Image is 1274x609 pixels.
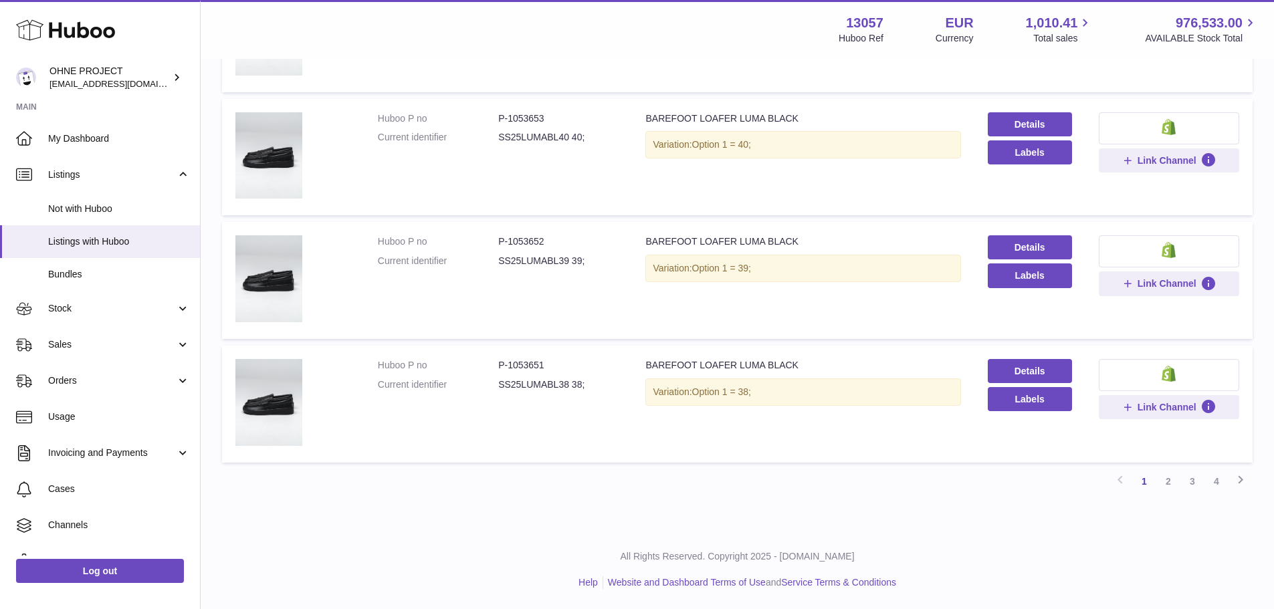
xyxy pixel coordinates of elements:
div: BAREFOOT LOAFER LUMA BLACK [645,112,960,125]
a: 3 [1180,469,1204,493]
button: Link Channel [1099,271,1239,295]
span: Listings with Huboo [48,235,190,248]
img: shopify-small.png [1162,242,1176,258]
a: 976,533.00 AVAILABLE Stock Total [1145,14,1258,45]
span: Settings [48,555,190,568]
div: Variation: [645,131,960,158]
p: All Rights Reserved. Copyright 2025 - [DOMAIN_NAME] [211,550,1263,563]
div: BAREFOOT LOAFER LUMA BLACK [645,235,960,248]
span: Cases [48,483,190,495]
span: Channels [48,519,190,531]
img: internalAdmin-13057@internal.huboo.com [16,68,36,88]
span: Usage [48,410,190,423]
span: Bundles [48,268,190,281]
span: Listings [48,168,176,181]
strong: 13057 [846,14,883,32]
div: Variation: [645,378,960,406]
span: AVAILABLE Stock Total [1145,32,1258,45]
button: Link Channel [1099,148,1239,172]
div: Huboo Ref [839,32,883,45]
img: BAREFOOT LOAFER LUMA BLACK [235,112,302,199]
span: Option 1 = 40; [692,139,751,150]
button: Labels [988,387,1072,411]
img: BAREFOOT LOAFER LUMA BLACK [235,235,302,322]
button: Labels [988,263,1072,287]
dt: Current identifier [378,378,498,391]
span: Invoicing and Payments [48,447,176,459]
a: 1 [1132,469,1156,493]
dt: Huboo P no [378,359,498,372]
img: BAREFOOT LOAFER LUMA BLACK [235,359,302,446]
a: 1,010.41 Total sales [1026,14,1093,45]
span: Option 1 = 39; [692,263,751,273]
dd: P-1053651 [498,359,619,372]
span: Link Channel [1138,154,1196,166]
img: shopify-small.png [1162,119,1176,135]
button: Labels [988,140,1072,164]
div: Variation: [645,255,960,282]
a: Details [988,235,1072,259]
div: Currency [936,32,974,45]
strong: EUR [945,14,973,32]
a: Website and Dashboard Terms of Use [608,577,766,588]
a: Log out [16,559,184,583]
dt: Current identifier [378,131,498,144]
span: Sales [48,338,176,351]
dd: SS25LUMABL39 39; [498,255,619,267]
a: Service Terms & Conditions [781,577,896,588]
span: Not with Huboo [48,203,190,215]
dd: SS25LUMABL40 40; [498,131,619,144]
span: [EMAIL_ADDRESS][DOMAIN_NAME] [49,78,197,89]
span: Option 1 = 38; [692,386,751,397]
dd: SS25LUMABL38 38; [498,378,619,391]
span: Stock [48,302,176,315]
dt: Huboo P no [378,112,498,125]
a: Details [988,112,1072,136]
dd: P-1053653 [498,112,619,125]
div: OHNE PROJECT [49,65,170,90]
span: Orders [48,374,176,387]
span: 1,010.41 [1026,14,1078,32]
img: shopify-small.png [1162,366,1176,382]
li: and [603,576,896,589]
dd: P-1053652 [498,235,619,248]
a: Help [578,577,598,588]
div: BAREFOOT LOAFER LUMA BLACK [645,359,960,372]
span: Link Channel [1138,401,1196,413]
dt: Current identifier [378,255,498,267]
span: Link Channel [1138,277,1196,289]
span: My Dashboard [48,132,190,145]
a: 2 [1156,469,1180,493]
a: Details [988,359,1072,383]
button: Link Channel [1099,395,1239,419]
dt: Huboo P no [378,235,498,248]
a: 4 [1204,469,1229,493]
span: 976,533.00 [1176,14,1243,32]
span: Total sales [1033,32,1093,45]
